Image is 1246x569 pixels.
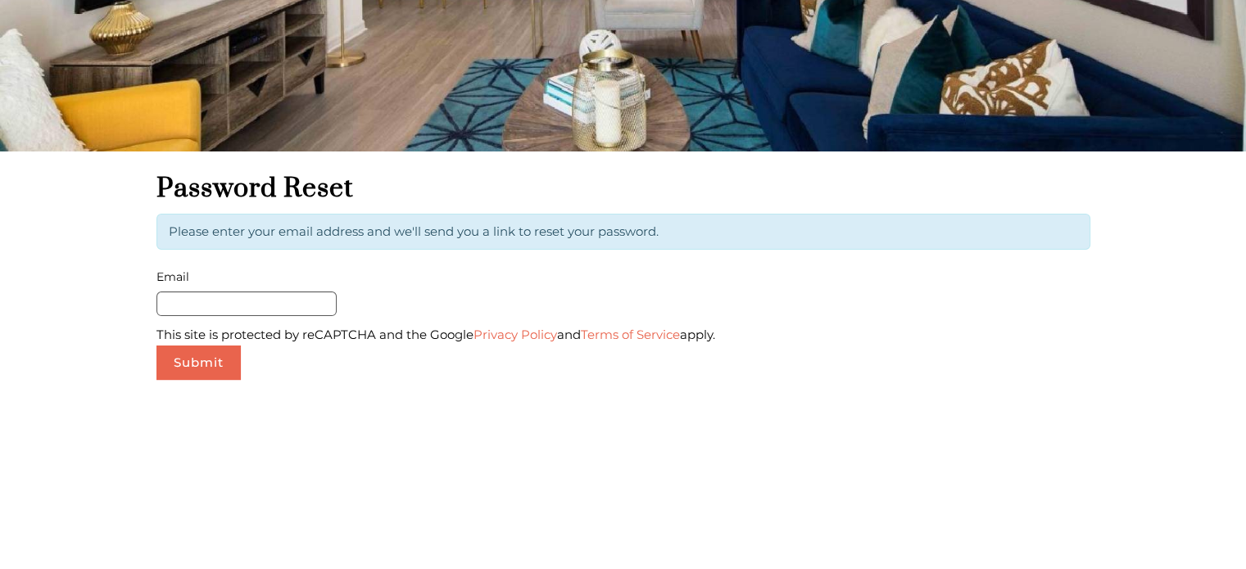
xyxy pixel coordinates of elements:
[581,327,680,342] a: Terms of Service
[156,172,1090,205] h1: Password Reset
[473,327,557,342] a: Privacy Policy
[156,324,1090,345] div: This site is protected by reCAPTCHA and the Google and apply.
[156,345,241,380] button: Submit
[156,214,1090,250] div: Please enter your email address and we'll send you a link to reset your password.
[156,266,1090,287] label: Email
[156,291,337,316] input: Email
